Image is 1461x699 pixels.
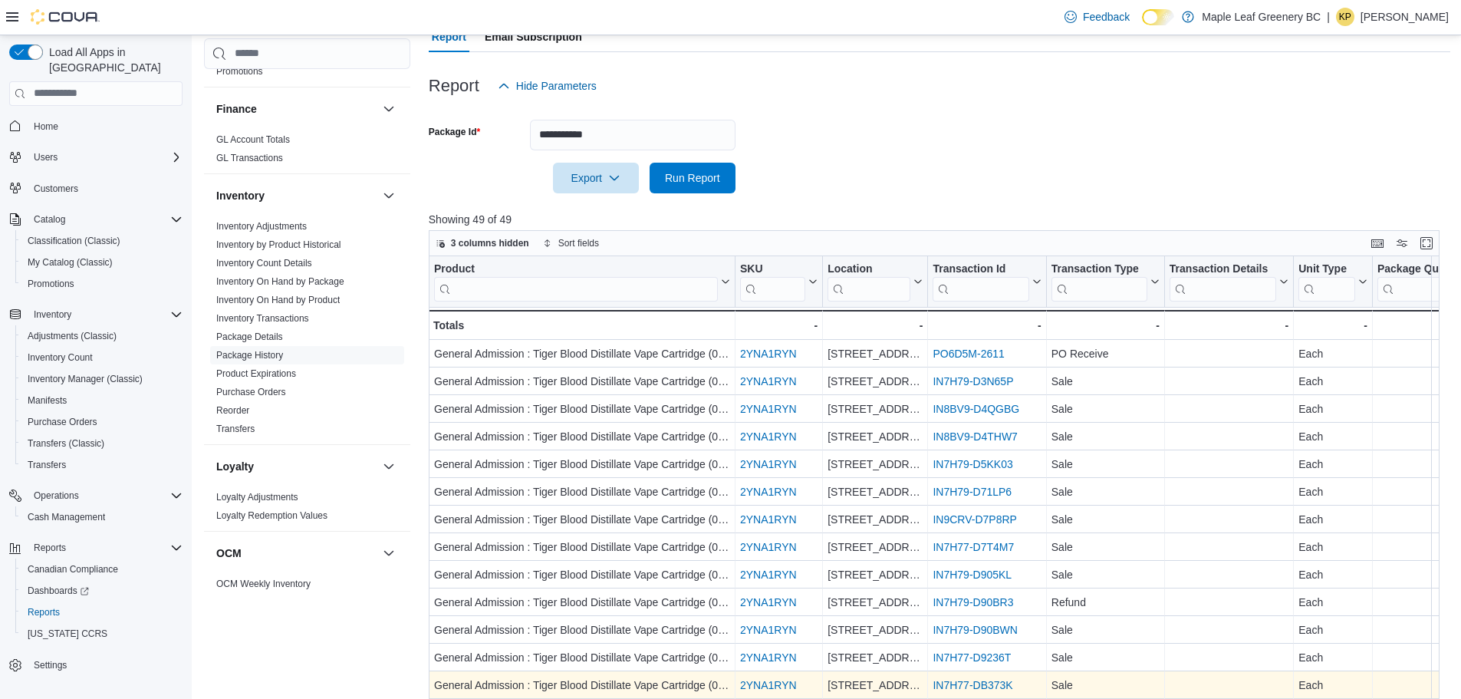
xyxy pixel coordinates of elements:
div: [STREET_ADDRESS] [828,345,923,363]
a: 2YNA1RYN [740,569,797,581]
span: My Catalog (Classic) [21,253,183,272]
span: Inventory Adjustments [216,220,307,232]
p: Maple Leaf Greenery BC [1202,8,1321,26]
div: - [740,316,818,335]
a: PO6D5M-2611 [933,348,1004,360]
span: Promotions [21,275,183,293]
button: Finance [216,101,377,117]
div: Each [1298,565,1367,584]
button: Transfers [15,454,189,476]
div: Product [434,262,718,276]
a: Customers [28,180,84,198]
button: Transfers (Classic) [15,433,189,454]
a: 2YNA1RYN [740,348,797,360]
div: SKU [740,262,805,276]
a: Inventory by Product Historical [216,239,341,250]
a: IN9CRV-D7P8RP [933,513,1016,526]
div: - [1298,316,1367,335]
div: - [828,316,923,335]
button: Manifests [15,390,189,411]
button: SKU [740,262,818,301]
div: Transaction Details [1170,262,1276,276]
a: Inventory On Hand by Package [216,276,344,287]
button: Run Report [650,163,735,193]
a: Inventory Adjustments [216,221,307,232]
div: General Admission : Tiger Blood Distillate Vape Cartridge (0.95g) [434,593,730,612]
button: Transaction Type [1051,262,1160,301]
button: Enter fullscreen [1417,234,1436,252]
div: OCM [204,575,410,599]
label: Package Id [429,126,480,138]
a: IN7H79-D71LP6 [933,486,1012,498]
div: General Admission : Tiger Blood Distillate Vape Cartridge (0.95g) [434,372,730,391]
div: Sale [1051,648,1160,667]
button: Loyalty [216,459,377,474]
a: Feedback [1058,2,1136,32]
span: Email Subscription [485,21,582,52]
div: [STREET_ADDRESS] [828,400,923,418]
span: Package Details [216,331,283,343]
a: Inventory Count Details [216,258,312,269]
a: [US_STATE] CCRS [21,625,114,643]
a: Promotions [216,66,263,77]
div: Sale [1051,565,1160,584]
a: 2YNA1RYN [740,513,797,526]
div: [STREET_ADDRESS] [828,372,923,391]
button: Transaction Id [933,262,1041,301]
a: Dashboards [15,580,189,602]
h3: Inventory [216,188,265,203]
button: My Catalog (Classic) [15,252,189,273]
div: Each [1298,455,1367,473]
span: Customers [28,179,183,198]
a: IN7H79-D90BWN [933,624,1017,636]
div: General Admission : Tiger Blood Distillate Vape Cartridge (0.95g) [434,621,730,639]
div: Sale [1051,483,1160,501]
span: Transfers [216,423,255,435]
button: 3 columns hidden [429,234,535,252]
div: Each [1298,427,1367,446]
a: Transfers [21,456,72,474]
button: Inventory Count [15,347,189,368]
a: IN7H77-DB373K [933,679,1012,691]
span: Catalog [28,210,183,229]
div: Each [1298,483,1367,501]
span: Dark Mode [1142,25,1143,26]
div: [STREET_ADDRESS] [828,538,923,556]
span: Settings [34,659,67,671]
div: Transaction Type [1051,262,1147,276]
a: Transfers [216,424,255,434]
a: 2YNA1RYN [740,403,797,415]
span: Cash Management [28,511,105,523]
span: Product Expirations [216,368,296,380]
div: Sale [1051,400,1160,418]
span: Inventory On Hand by Package [216,275,344,288]
div: Sale [1051,372,1160,391]
span: Operations [28,486,183,505]
button: Inventory [28,305,77,324]
span: Reports [28,606,60,618]
div: Each [1298,345,1367,363]
span: Catalog [34,213,65,226]
span: Sort fields [558,237,599,249]
p: | [1327,8,1330,26]
button: Customers [3,177,189,199]
span: Dashboards [21,582,183,600]
div: Location [828,262,910,301]
span: OCM Weekly Inventory [216,578,311,590]
a: 2YNA1RYN [740,651,797,664]
span: Reports [34,542,66,554]
button: Operations [28,486,85,505]
p: Showing 49 of 49 [429,212,1450,227]
span: Canadian Compliance [21,560,183,579]
span: Inventory Manager (Classic) [21,370,183,388]
div: Krystle Parsons [1336,8,1354,26]
span: Home [28,117,183,136]
span: Inventory Manager (Classic) [28,373,143,385]
button: Catalog [28,210,71,229]
a: GL Transactions [216,153,283,163]
div: General Admission : Tiger Blood Distillate Vape Cartridge (0.95g) [434,455,730,473]
div: General Admission : Tiger Blood Distillate Vape Cartridge (0.95g) [434,345,730,363]
a: 2YNA1RYN [740,679,797,691]
a: Dashboards [21,582,95,600]
div: General Admission : Tiger Blood Distillate Vape Cartridge (0.95g) [434,510,730,529]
